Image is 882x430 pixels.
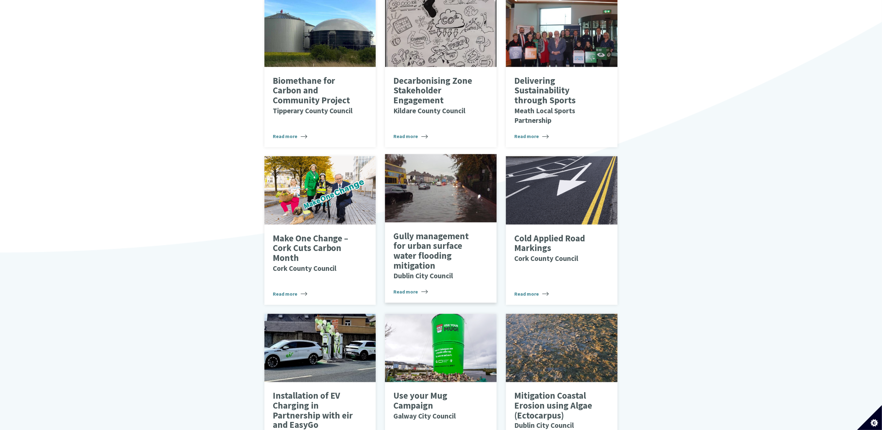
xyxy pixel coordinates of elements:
[385,154,497,303] a: Gully management for urban surface water flooding mitigationDublin City Council Read more
[515,290,549,298] span: Read more
[394,391,479,420] p: Use your Mug Campaign
[394,288,428,295] span: Read more
[273,106,353,115] small: Tipperary County Council
[515,234,600,263] p: Cold Applied Road Markings
[273,76,358,115] p: Biomethane for Carbon and Community Project
[394,411,456,420] small: Galway City Council
[515,106,575,125] small: Meath Local Sports Partnership
[264,156,376,305] a: Make One Change – Cork Cuts Carbon MonthCork County Council Read more
[394,76,479,115] p: Decarbonising Zone Stakeholder Engagement
[515,421,574,430] small: Dublin City Council
[394,271,453,280] small: Dublin City Council
[515,254,578,263] small: Cork County Council
[273,234,358,273] p: Make One Change – Cork Cuts Carbon Month
[394,106,466,115] small: Kildare County Council
[515,132,549,140] span: Read more
[506,156,618,305] a: Cold Applied Road MarkingsCork County Council Read more
[857,405,882,430] button: Set cookie preferences
[273,290,307,298] span: Read more
[273,264,337,273] small: Cork County Council
[273,132,307,140] span: Read more
[515,76,600,125] p: Delivering Sustainability through Sports
[394,231,479,280] p: Gully management for urban surface water flooding mitigation
[394,132,428,140] span: Read more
